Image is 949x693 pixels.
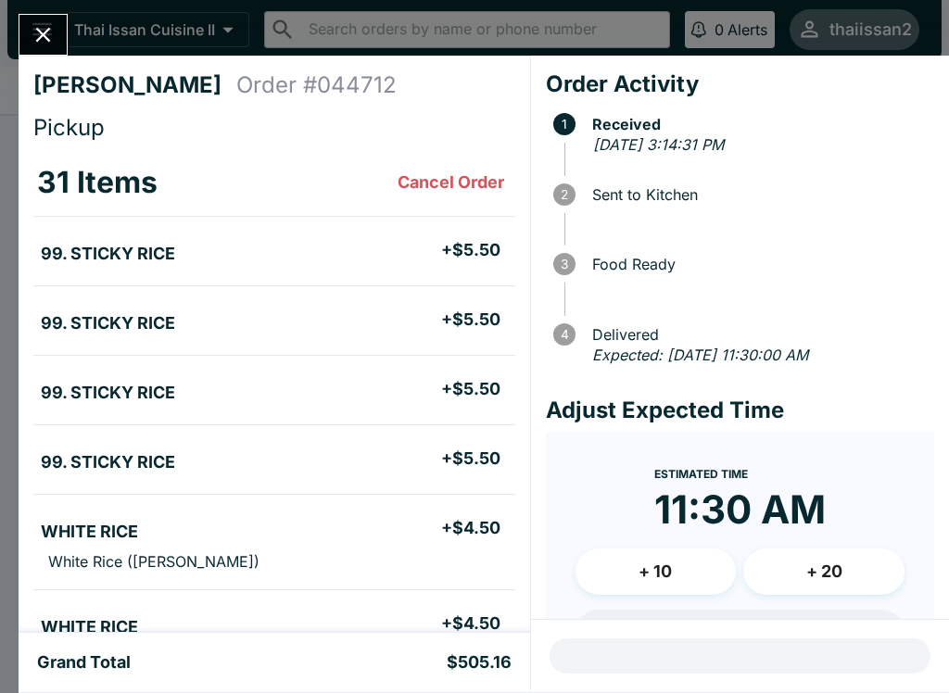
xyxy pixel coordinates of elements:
h5: WHITE RICE [41,616,138,638]
button: Cancel Order [390,164,512,201]
em: [DATE] 3:14:31 PM [593,135,724,154]
button: + 20 [743,548,905,595]
h4: Order # 044712 [236,71,397,99]
time: 11:30 AM [654,485,826,534]
text: 1 [562,117,567,132]
h5: + $5.50 [441,447,500,470]
h4: Adjust Expected Time [546,397,934,424]
h5: + $5.50 [441,378,500,400]
h5: 99. STICKY RICE [41,243,175,265]
em: Expected: [DATE] 11:30:00 AM [592,346,808,364]
h3: 31 Items [37,164,158,201]
h5: + $5.50 [441,239,500,261]
h5: $505.16 [447,651,512,674]
h5: 99. STICKY RICE [41,312,175,334]
span: Sent to Kitchen [583,186,934,203]
p: White Rice ([PERSON_NAME]) [48,552,259,571]
span: Estimated Time [654,467,748,481]
h5: WHITE RICE [41,521,138,543]
span: Pickup [33,114,105,141]
text: 2 [561,187,568,202]
h4: [PERSON_NAME] [33,71,236,99]
span: Food Ready [583,256,934,272]
h5: 99. STICKY RICE [41,382,175,404]
button: + 10 [576,548,737,595]
button: Close [19,15,67,55]
h4: Order Activity [546,70,934,98]
span: Delivered [583,326,934,343]
text: 4 [560,327,568,342]
h5: Grand Total [37,651,131,674]
h5: + $5.50 [441,309,500,331]
h5: + $4.50 [441,612,500,635]
h5: + $4.50 [441,517,500,539]
text: 3 [561,257,568,271]
h5: 99. STICKY RICE [41,451,175,473]
span: Received [583,116,934,132]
